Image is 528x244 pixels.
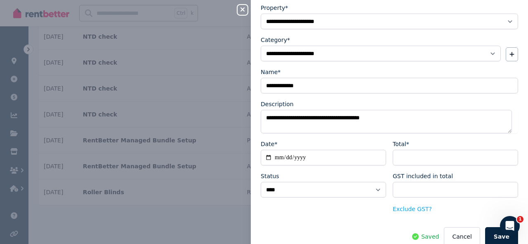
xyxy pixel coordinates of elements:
[261,4,288,12] label: Property*
[261,100,294,108] label: Description
[393,140,409,148] label: Total*
[421,232,439,241] span: Saved
[261,36,290,44] label: Category*
[261,172,279,180] label: Status
[500,216,520,236] iframe: Intercom live chat
[261,140,277,148] label: Date*
[393,172,453,180] label: GST included in total
[517,216,523,223] span: 1
[261,68,280,76] label: Name*
[393,205,432,213] button: Exclude GST?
